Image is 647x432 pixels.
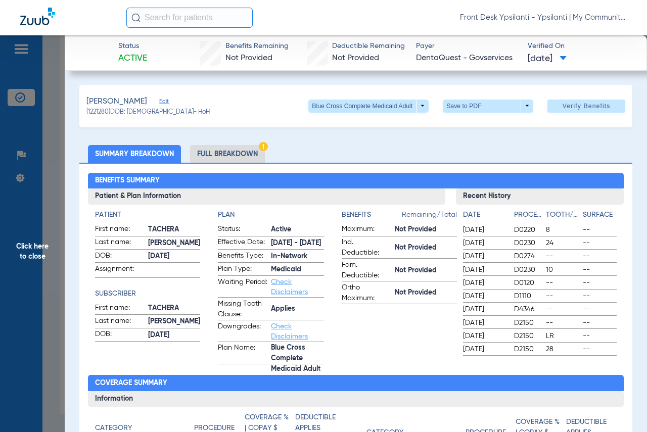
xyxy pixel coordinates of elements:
span: -- [546,318,579,328]
span: [PERSON_NAME] [148,316,200,327]
h4: Procedure [514,210,542,220]
span: [DATE] [463,304,505,314]
span: Remaining/Total [402,210,457,224]
span: D0230 [514,265,542,275]
span: First name: [95,303,145,315]
span: [DATE] - [DATE] [271,238,324,249]
span: [DATE] [463,331,505,341]
div: Chat Widget [596,383,647,432]
span: Ind. Deductible: [342,237,391,258]
span: Not Provided [395,243,457,253]
span: -- [583,304,616,314]
span: 28 [546,344,579,354]
span: -- [546,291,579,301]
span: 24 [546,238,579,248]
span: [DATE] [463,278,505,288]
span: D0120 [514,278,542,288]
button: Verify Benefits [547,100,625,113]
span: D0230 [514,238,542,248]
span: Effective Date: [218,237,267,249]
span: -- [583,278,616,288]
span: Applies [271,304,324,314]
img: Zuub Logo [20,8,55,25]
span: Not Provided [395,287,457,298]
span: [DATE] [148,251,200,262]
span: Waiting Period: [218,277,267,297]
span: -- [583,251,616,261]
app-breakdown-title: Surface [583,210,616,224]
span: -- [583,238,616,248]
span: DOB: [95,251,145,263]
span: 10 [546,265,579,275]
span: TACHERA [148,224,200,235]
span: Not Provided [395,224,457,235]
span: -- [583,331,616,341]
h4: Date [463,210,505,220]
span: Benefits Remaining [225,41,289,52]
span: Plan Type: [218,264,267,276]
span: 8 [546,225,579,235]
span: Medicaid [271,264,324,275]
h3: Recent History [456,188,624,205]
app-breakdown-title: Tooth/Quad [546,210,579,224]
span: -- [583,291,616,301]
span: Not Provided [225,54,272,62]
span: D2150 [514,331,542,341]
h4: Patient [95,210,200,220]
button: Save to PDF [443,100,533,113]
h4: Subscriber [95,289,200,299]
h4: Plan [218,210,324,220]
span: Downgrades: [218,321,267,342]
h2: Coverage Summary [88,375,623,391]
h4: Benefits [342,210,402,220]
span: [DATE] [463,238,505,248]
span: Missing Tooth Clause: [218,299,267,320]
span: Payer [416,41,519,52]
span: [DATE] [463,344,505,354]
li: Full Breakdown [190,145,265,163]
span: [DATE] [463,225,505,235]
span: Fam. Deductible: [342,260,391,281]
button: Blue Cross Complete Medicaid Adult [308,100,429,113]
span: [PERSON_NAME] [86,95,147,108]
span: [DATE] [463,251,505,261]
span: -- [583,344,616,354]
span: DentaQuest - Govservices [416,52,519,65]
span: Maximum: [342,224,391,236]
h3: Patient & Plan Information [88,188,445,205]
span: -- [583,265,616,275]
span: [DATE] [463,291,505,301]
img: Search Icon [131,13,141,22]
span: D4346 [514,304,542,314]
app-breakdown-title: Benefits [342,210,402,224]
span: TACHERA [148,303,200,314]
span: [DATE] [528,53,567,65]
span: -- [583,318,616,328]
span: Plan Name: [218,343,267,364]
span: Verify Benefits [563,102,611,110]
span: D2150 [514,344,542,354]
h4: Tooth/Quad [546,210,579,220]
span: DOB: [95,329,145,341]
span: (1221280) DOB: [DEMOGRAPHIC_DATA] - HoH [86,108,210,117]
span: Edit [159,98,168,108]
span: D2150 [514,318,542,328]
h3: Information [88,391,623,407]
span: Deductible Remaining [332,41,405,52]
li: Summary Breakdown [88,145,181,163]
span: Blue Cross Complete Medicaid Adult [271,353,324,364]
span: -- [546,304,579,314]
span: D0220 [514,225,542,235]
span: D1110 [514,291,542,301]
span: Assignment: [95,264,145,277]
span: D0274 [514,251,542,261]
span: Verified On [528,41,630,52]
span: -- [546,278,579,288]
span: Active [118,52,147,65]
span: LR [546,331,579,341]
span: -- [546,251,579,261]
h2: Benefits Summary [88,173,623,189]
span: Last name: [95,237,145,249]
